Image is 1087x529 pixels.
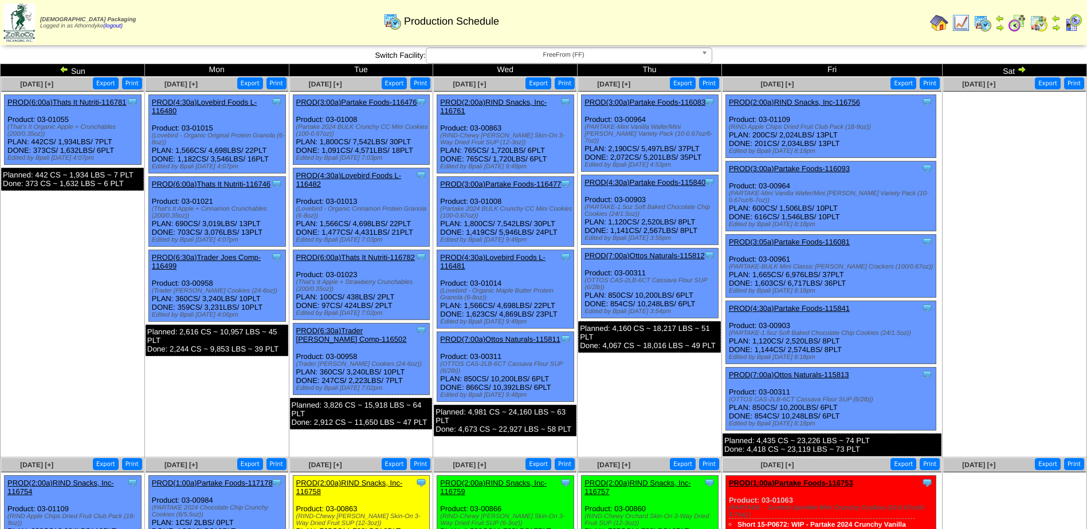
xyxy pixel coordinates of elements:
[382,458,407,470] button: Export
[440,479,547,496] a: PROD(2:00a)RIND Snacks, Inc-116759
[434,405,576,436] div: Planned: 4,981 CS ~ 24,160 LBS ~ 63 PLT Done: 4,673 CS ~ 22,927 LBS ~ 58 PLT
[60,65,69,74] img: arrowleft.gif
[93,458,119,470] button: Export
[921,236,933,247] img: Tooltip
[7,124,141,137] div: (That's It Organic Apple + Crunchables (200/0.35oz))
[437,332,574,402] div: Product: 03-00311 PLAN: 850CS / 10,200LBS / 6PLT DONE: 866CS / 10,392LBS / 6PLT
[1030,14,1048,32] img: calendarinout.gif
[729,420,936,427] div: Edited by Bpali [DATE] 8:18pm
[440,253,546,270] a: PROD(4:30a)Lovebird Foods L-116481
[148,177,285,247] div: Product: 03-01021 PLAN: 690CS / 3,019LBS / 13PLT DONE: 703CS / 3,076LBS / 13PLT
[974,14,992,32] img: calendarprod.gif
[890,77,916,89] button: Export
[597,80,630,88] span: [DATE] [+]
[962,461,995,469] a: [DATE] [+]
[1064,458,1084,470] button: Print
[296,171,402,188] a: PROD(4:30a)Lovebird Foods L-116482
[296,155,430,161] div: Edited by Bpali [DATE] 7:03pm
[729,396,936,403] div: (OTTOS CAS-2LB-6CT Cassava Flour SUP (6/2lb))
[578,64,722,77] td: Thu
[440,236,574,243] div: Edited by Bpali [DATE] 9:49pm
[437,177,574,247] div: Product: 03-01008 PLAN: 1,800CS / 7,542LBS / 30PLT DONE: 1,419CS / 5,946LBS / 24PLT
[584,178,705,187] a: PROD(4:30a)Partake Foods-115840
[309,80,342,88] a: [DATE] [+]
[152,163,285,170] div: Edited by Bpali [DATE] 4:07pm
[152,98,257,115] a: PROD(4:30a)Lovebird Foods L-116480
[296,206,430,219] div: (Lovebird - Organic Cinnamon Protein Granola (6-8oz))
[309,461,342,469] span: [DATE] [+]
[560,333,571,345] img: Tooltip
[437,250,574,329] div: Product: 03-01014 PLAN: 1,566CS / 4,698LBS / 22PLT DONE: 1,623CS / 4,869LBS / 23PLT
[415,325,427,336] img: Tooltip
[1051,14,1061,23] img: arrowleft.gif
[152,287,285,294] div: (Trader [PERSON_NAME] Cookies (24-6oz))
[431,48,697,62] span: FreeFrom (FF)
[952,14,970,32] img: line_graph.gif
[921,163,933,174] img: Tooltip
[760,80,794,88] a: [DATE] [+]
[7,513,141,527] div: (RIND Apple Chips Dried Fruit Club Pack (18-9oz))
[152,180,270,188] a: PROD(6:00a)Thats It Nutriti-116746
[578,321,721,353] div: Planned: 4,160 CS ~ 18,217 LBS ~ 51 PLT Done: 4,067 CS ~ 18,016 LBS ~ 49 PLT
[440,287,574,301] div: (Lovebird - Organic Maple Butter Protein Granola (6-8oz))
[1035,458,1061,470] button: Export
[1,64,145,77] td: Sun
[699,458,719,470] button: Print
[103,23,123,29] a: (logout)
[584,124,718,144] div: (PARTAKE-Mini Vanilla Wafer/Mini [PERSON_NAME] Variety Pack (10-0.67oz/6-7oz))
[582,95,719,172] div: Product: 03-00964 PLAN: 2,190CS / 5,497LBS / 37PLT DONE: 2,072CS / 5,201LBS / 35PLT
[164,461,198,469] a: [DATE] [+]
[415,96,427,108] img: Tooltip
[293,168,430,247] div: Product: 03-01013 PLAN: 1,566CS / 4,698LBS / 22PLT DONE: 1,477CS / 4,431LBS / 21PLT
[597,461,630,469] a: [DATE] [+]
[415,251,427,263] img: Tooltip
[670,458,696,470] button: Export
[152,132,285,146] div: (Lovebird - Organic Original Protein Granola (6-8oz))
[1064,14,1082,32] img: calendarcustomer.gif
[296,513,430,527] div: (RIND-Chewy [PERSON_NAME] Skin-On 3-Way Dried Fruit SUP (12-3oz))
[729,98,860,106] a: PROD(2:00a)RIND Snacks, Inc-116756
[93,77,119,89] button: Export
[921,369,933,380] img: Tooltip
[440,335,560,344] a: PROD(7:00a)Ottos Naturals-115811
[296,479,403,496] a: PROD(2:00a)RIND Snacks, Inc-116758
[704,96,715,108] img: Tooltip
[921,477,933,488] img: Tooltip
[290,398,433,429] div: Planned: 3,826 CS ~ 15,918 LBS ~ 64 PLT Done: 2,912 CS ~ 11,650 LBS ~ 47 PLT
[296,310,430,317] div: Edited by Bpali [DATE] 7:02pm
[148,95,285,173] div: Product: 03-01015 PLAN: 1,566CS / 4,698LBS / 22PLT DONE: 1,182CS / 3,546LBS / 16PLT
[584,513,718,527] div: (RIND-Chewy Orchard Skin-On 3-Way Dried Fruit SUP (12-3oz))
[1064,77,1084,89] button: Print
[404,15,499,27] span: Production Schedule
[1,168,144,191] div: Planned: 442 CS ~ 1,934 LBS ~ 7 PLT Done: 373 CS ~ 1,632 LBS ~ 6 PLT
[729,304,850,313] a: PROD(4:30a)Partake Foods-115841
[271,96,282,108] img: Tooltip
[415,169,427,181] img: Tooltip
[560,477,571,488] img: Tooltip
[7,98,126,106] a: PROD(6:00a)Thats It Nutriti-116781
[704,176,715,188] img: Tooltip
[453,80,486,88] a: [DATE] [+]
[729,354,936,361] div: Edited by Bpali [DATE] 8:18pm
[293,250,430,320] div: Product: 03-01023 PLAN: 100CS / 438LBS / 2PLT DONE: 97CS / 424LBS / 2PLT
[721,64,942,77] td: Fri
[729,263,936,270] div: (PARTAKE-BULK Mini Classic [PERSON_NAME] Crackers (100/0.67oz))
[266,458,287,470] button: Print
[890,458,916,470] button: Export
[995,14,1004,23] img: arrowleft.gif
[296,326,407,344] a: PROD(6:30a)Trader [PERSON_NAME] Comp-116502
[5,95,142,165] div: Product: 03-01055 PLAN: 442CS / 1,934LBS / 7PLT DONE: 373CS / 1,632LBS / 6PLT
[729,124,936,131] div: (RIND Apple Chips Dried Fruit Club Pack (18-9oz))
[20,461,53,469] span: [DATE] [+]
[296,361,430,368] div: (Trader [PERSON_NAME] Cookies (24-6oz))
[3,3,35,42] img: zoroco-logo-small.webp
[560,251,571,263] img: Tooltip
[725,368,936,431] div: Product: 03-00311 PLAN: 850CS / 10,200LBS / 6PLT DONE: 854CS / 10,248LBS / 6PLT
[920,77,940,89] button: Print
[164,80,198,88] a: [DATE] [+]
[995,23,1004,32] img: arrowright.gif
[383,12,402,30] img: calendarprod.gif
